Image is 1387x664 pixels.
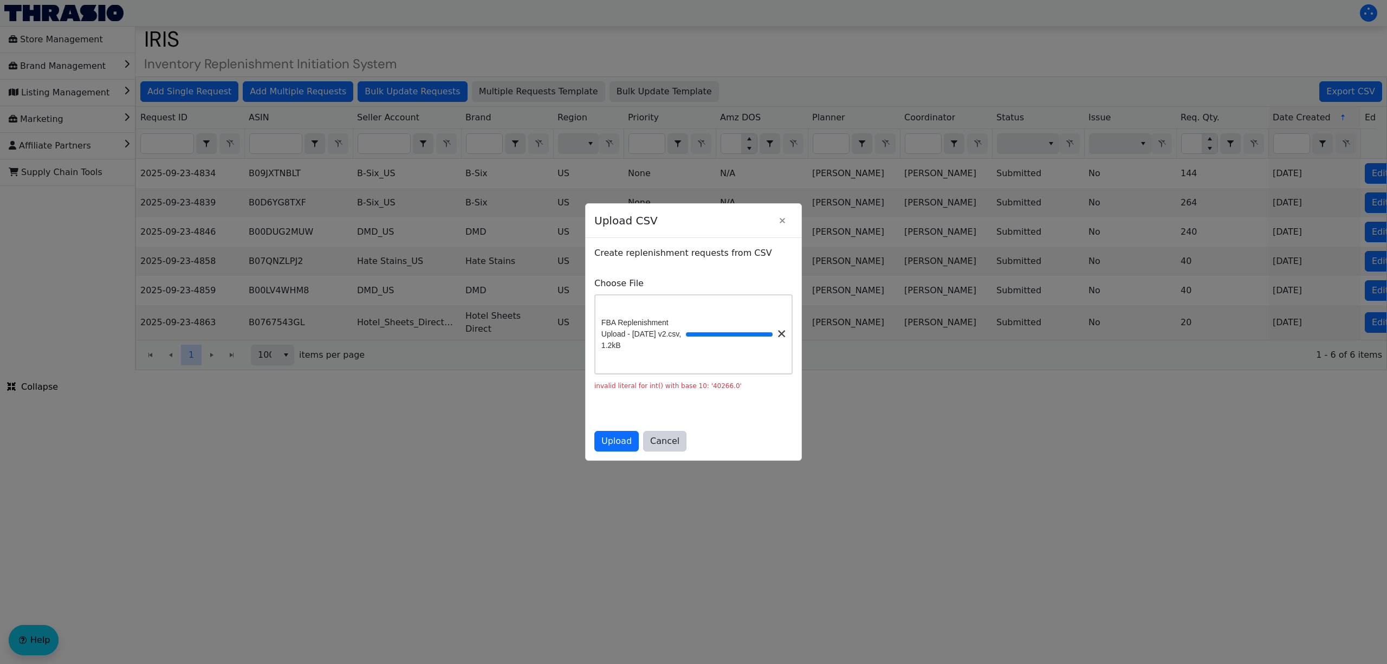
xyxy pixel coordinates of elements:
[594,277,793,290] label: Choose File
[594,207,772,234] span: Upload CSV
[601,317,686,351] span: FBA Replenishment Upload - [DATE] v2.csv, 1.2kB
[594,247,793,260] p: Create replenishment requests from CSV
[594,381,793,391] div: invalid literal for int() with base 10: '40266.0'
[601,435,632,448] span: Upload
[772,210,793,231] button: Close
[594,431,639,452] button: Upload
[650,435,679,448] span: Cancel
[643,431,686,452] button: Cancel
